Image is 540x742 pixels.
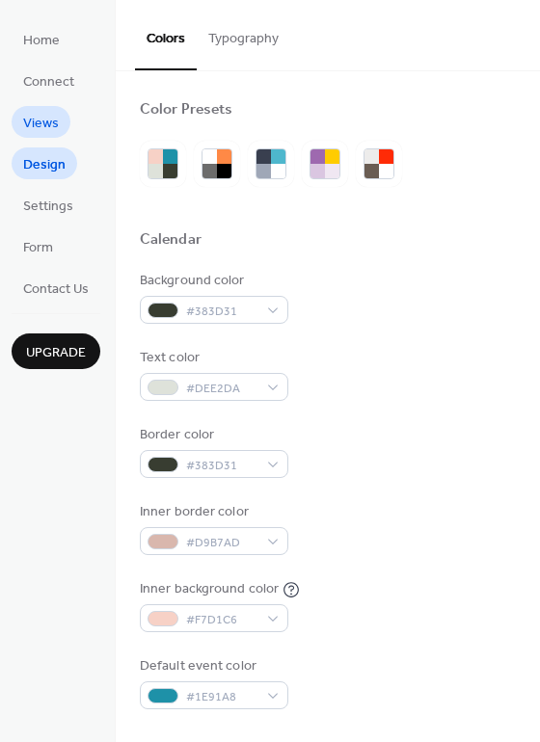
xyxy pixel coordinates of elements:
a: Home [12,23,71,55]
div: Default event color [140,656,284,676]
span: Connect [23,72,74,93]
span: #D9B7AD [186,533,257,553]
span: Settings [23,197,73,217]
span: #F7D1C6 [186,610,257,630]
a: Contact Us [12,272,100,304]
a: Form [12,230,65,262]
a: Design [12,147,77,179]
span: Home [23,31,60,51]
span: #383D31 [186,302,257,322]
span: Upgrade [26,343,86,363]
span: Design [23,155,66,175]
span: #1E91A8 [186,687,257,707]
span: #383D31 [186,456,257,476]
span: Views [23,114,59,134]
div: Text color [140,348,284,368]
span: Form [23,238,53,258]
div: Background color [140,271,284,291]
div: Color Presets [140,100,232,120]
a: Views [12,106,70,138]
a: Connect [12,65,86,96]
a: Settings [12,189,85,221]
div: Calendar [140,230,202,251]
div: Inner background color [140,579,279,599]
div: Border color [140,425,284,445]
button: Upgrade [12,333,100,369]
span: Contact Us [23,279,89,300]
span: #DEE2DA [186,379,257,399]
div: Inner border color [140,502,284,522]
